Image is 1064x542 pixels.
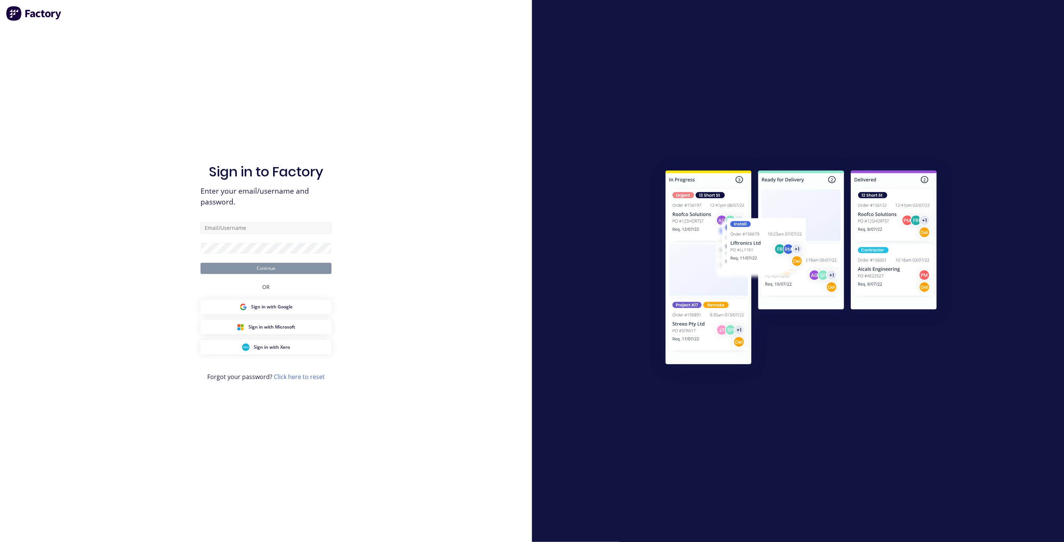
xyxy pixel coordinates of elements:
[262,274,270,300] div: OR
[251,304,293,310] span: Sign in with Google
[649,155,953,382] img: Sign in
[209,164,323,180] h1: Sign in to Factory
[239,303,247,311] img: Google Sign in
[6,6,62,21] img: Factory
[201,222,331,234] input: Email/Username
[201,263,331,274] button: Continue
[207,372,325,381] span: Forgot your password?
[242,344,250,351] img: Xero Sign in
[201,340,331,354] button: Xero Sign inSign in with Xero
[201,320,331,334] button: Microsoft Sign inSign in with Microsoft
[274,373,325,381] a: Click here to reset
[201,300,331,314] button: Google Sign inSign in with Google
[249,324,296,330] span: Sign in with Microsoft
[201,186,331,207] span: Enter your email/username and password.
[237,323,244,331] img: Microsoft Sign in
[254,344,290,351] span: Sign in with Xero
